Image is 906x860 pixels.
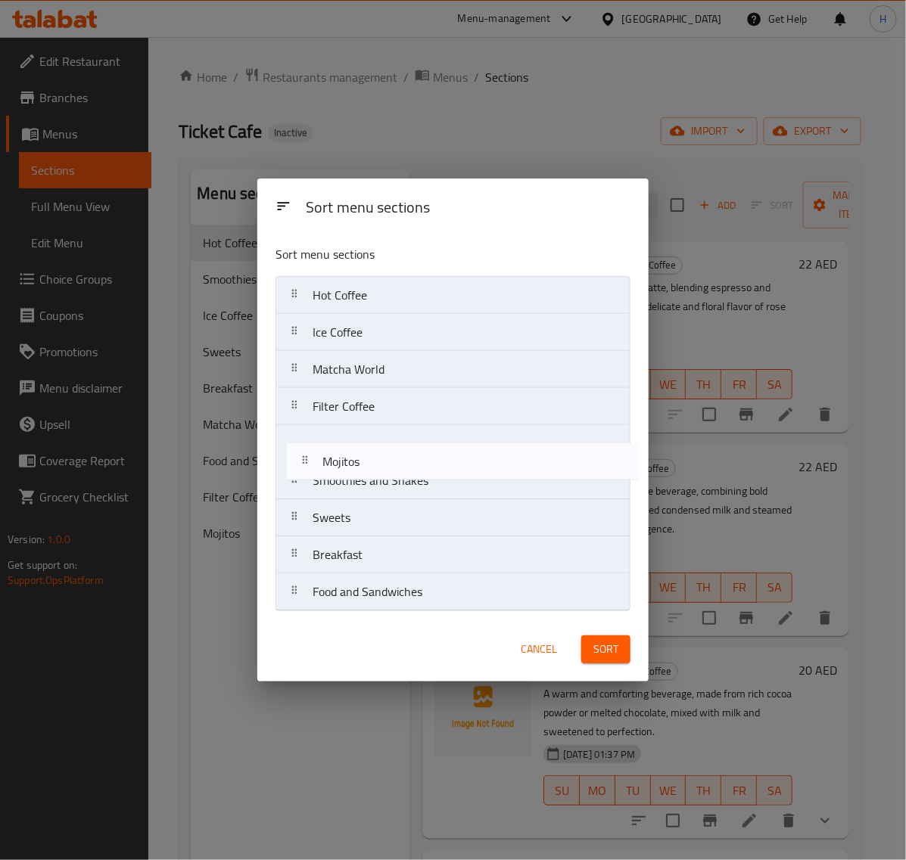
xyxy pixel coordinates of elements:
[581,635,630,663] button: Sort
[521,640,557,659] span: Cancel
[515,635,563,663] button: Cancel
[593,640,618,659] span: Sort
[276,245,557,264] p: Sort menu sections
[300,191,637,225] div: Sort menu sections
